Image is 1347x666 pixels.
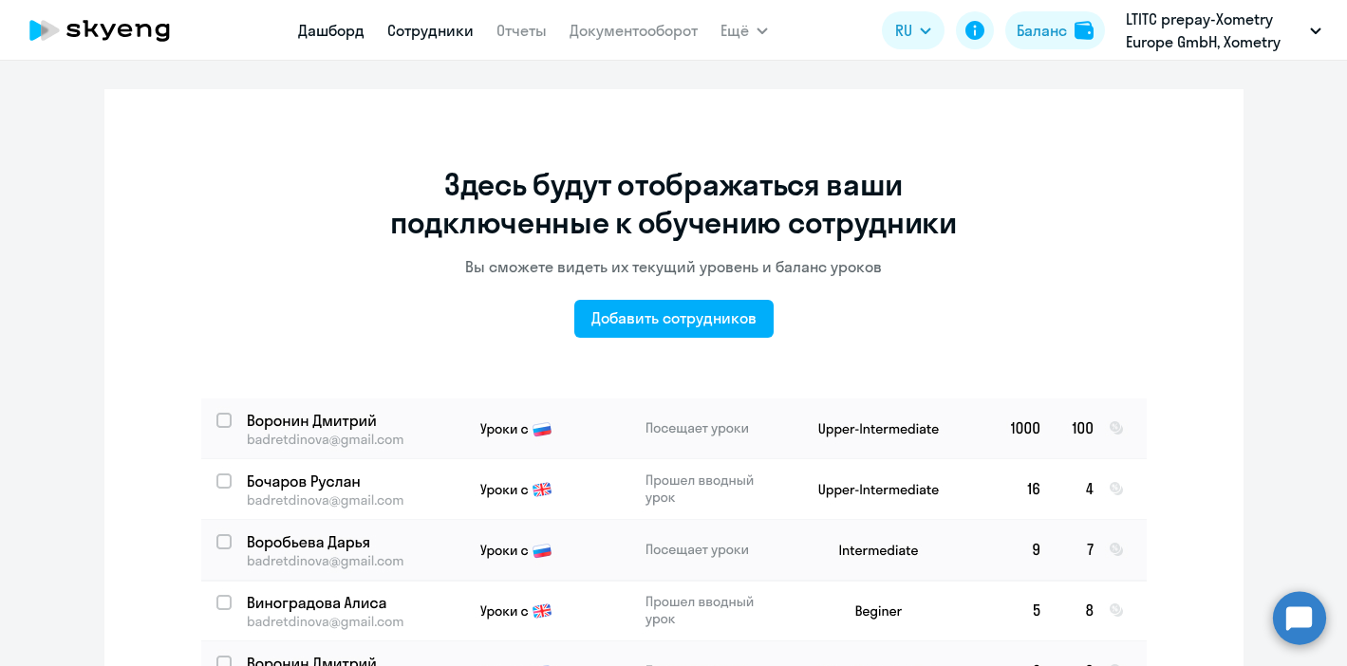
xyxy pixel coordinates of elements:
button: RU [882,11,945,49]
span: Ещё [720,19,749,42]
a: Дашборд [298,21,365,40]
a: Сотрудники [387,21,474,40]
div: Баланс [1017,19,1067,42]
img: balance [1075,21,1094,40]
button: LTITC prepay-Xometry Europe GmbH, Xometry Europe GmbH [1116,8,1331,53]
div: Добавить сотрудников [591,306,757,329]
p: Вы сможете видеть их текущий уровень и баланс уроков [465,256,882,277]
h1: Здесь будут отображаться ваши подключенные к обучению сотрудники [384,165,963,241]
button: Добавить сотрудников [574,300,774,338]
button: Балансbalance [1005,11,1105,49]
a: Документооборот [570,21,698,40]
a: Отчеты [496,21,547,40]
span: RU [895,19,912,42]
button: Ещё [720,11,768,49]
p: LTITC prepay-Xometry Europe GmbH, Xometry Europe GmbH [1126,8,1302,53]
